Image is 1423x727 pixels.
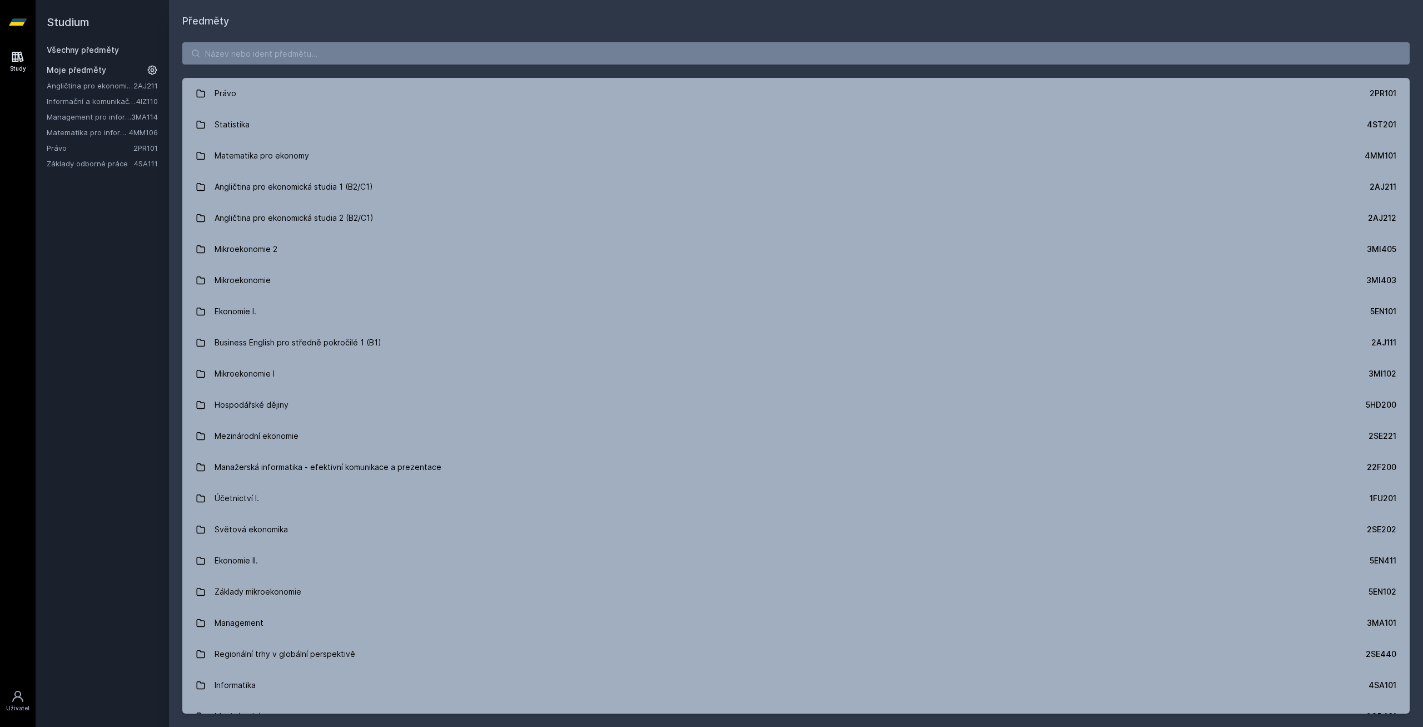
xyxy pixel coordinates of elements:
[182,109,1410,140] a: Statistika 4ST201
[134,159,158,168] a: 4SA111
[182,265,1410,296] a: Mikroekonomie 3MI403
[182,140,1410,171] a: Matematika pro ekonomy 4MM101
[215,456,441,478] div: Manažerská informatika - efektivní komunikace a prezentace
[2,684,33,718] a: Uživatel
[182,639,1410,670] a: Regionální trhy v globální perspektivě 2SE440
[182,234,1410,265] a: Mikroekonomie 2 3MI405
[1368,212,1396,224] div: 2AJ212
[133,144,158,152] a: 2PR101
[1370,306,1396,317] div: 5EN101
[182,545,1410,576] a: Ekonomie II. 5EN411
[47,96,136,107] a: Informační a komunikační technologie
[215,425,298,447] div: Mezinárodní ekonomie
[1367,617,1396,629] div: 3MA101
[215,176,373,198] div: Angličtina pro ekonomická studia 1 (B2/C1)
[215,612,263,634] div: Management
[1369,680,1396,691] div: 4SA101
[1366,649,1396,660] div: 2SE440
[215,332,381,354] div: Business English pro středně pokročilé 1 (B1)
[182,514,1410,545] a: Světová ekonomika 2SE202
[136,97,158,106] a: 4IZ110
[215,550,258,572] div: Ekonomie II.
[182,42,1410,65] input: Název nebo ident předmětu…
[47,45,119,55] a: Všechny předměty
[182,576,1410,607] a: Základy mikroekonomie 5EN102
[215,113,250,136] div: Statistika
[215,394,288,416] div: Hospodářské dějiny
[1366,275,1396,286] div: 3MI403
[1371,337,1396,348] div: 2AJ111
[47,142,133,154] a: Právo
[1369,586,1396,597] div: 5EN102
[182,358,1410,389] a: Mikroekonomie I 3MI102
[215,207,374,229] div: Angličtina pro ekonomická studia 2 (B2/C1)
[215,363,275,385] div: Mikroekonomie I
[129,128,158,137] a: 4MM106
[47,80,133,91] a: Angličtina pro ekonomická studia 1 (B2/C1)
[215,300,256,323] div: Ekonomie I.
[215,82,236,105] div: Právo
[1370,555,1396,566] div: 5EN411
[182,296,1410,327] a: Ekonomie I. 5EN101
[1370,493,1396,504] div: 1FU201
[215,674,256,696] div: Informatika
[215,487,259,510] div: Účetnictví I.
[215,581,301,603] div: Základy mikroekonomie
[1366,711,1396,722] div: 2OP401
[1369,368,1396,379] div: 3MI102
[182,607,1410,639] a: Management 3MA101
[182,421,1410,452] a: Mezinárodní ekonomie 2SE221
[1367,119,1396,130] div: 4ST201
[182,202,1410,234] a: Angličtina pro ekonomická studia 2 (B2/C1) 2AJ212
[182,670,1410,701] a: Informatika 4SA101
[1370,88,1396,99] div: 2PR101
[182,78,1410,109] a: Právo 2PR101
[182,389,1410,421] a: Hospodářské dějiny 5HD200
[182,483,1410,514] a: Účetnictví I. 1FU201
[182,327,1410,358] a: Business English pro středně pokročilé 1 (B1) 2AJ111
[215,518,288,541] div: Světová ekonomika
[131,112,158,121] a: 3MA114
[182,452,1410,483] a: Manažerská informatika - efektivní komunikace a prezentace 22F200
[2,44,33,78] a: Study
[182,13,1410,29] h1: Předměty
[215,269,271,291] div: Mikroekonomie
[182,171,1410,202] a: Angličtina pro ekonomická studia 1 (B2/C1) 2AJ211
[1367,462,1396,473] div: 22F200
[1365,150,1396,161] div: 4MM101
[1370,181,1396,192] div: 2AJ211
[215,145,309,167] div: Matematika pro ekonomy
[215,643,355,665] div: Regionální trhy v globální perspektivě
[6,704,29,713] div: Uživatel
[1367,244,1396,255] div: 3MI405
[47,158,134,169] a: Základy odborné práce
[133,81,158,90] a: 2AJ211
[10,65,26,73] div: Study
[47,65,106,76] span: Moje předměty
[1367,524,1396,535] div: 2SE202
[215,238,277,260] div: Mikroekonomie 2
[47,127,129,138] a: Matematika pro informatiky
[47,111,131,122] a: Management pro informatiky a statistiky
[1366,399,1396,411] div: 5HD200
[1369,431,1396,442] div: 2SE221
